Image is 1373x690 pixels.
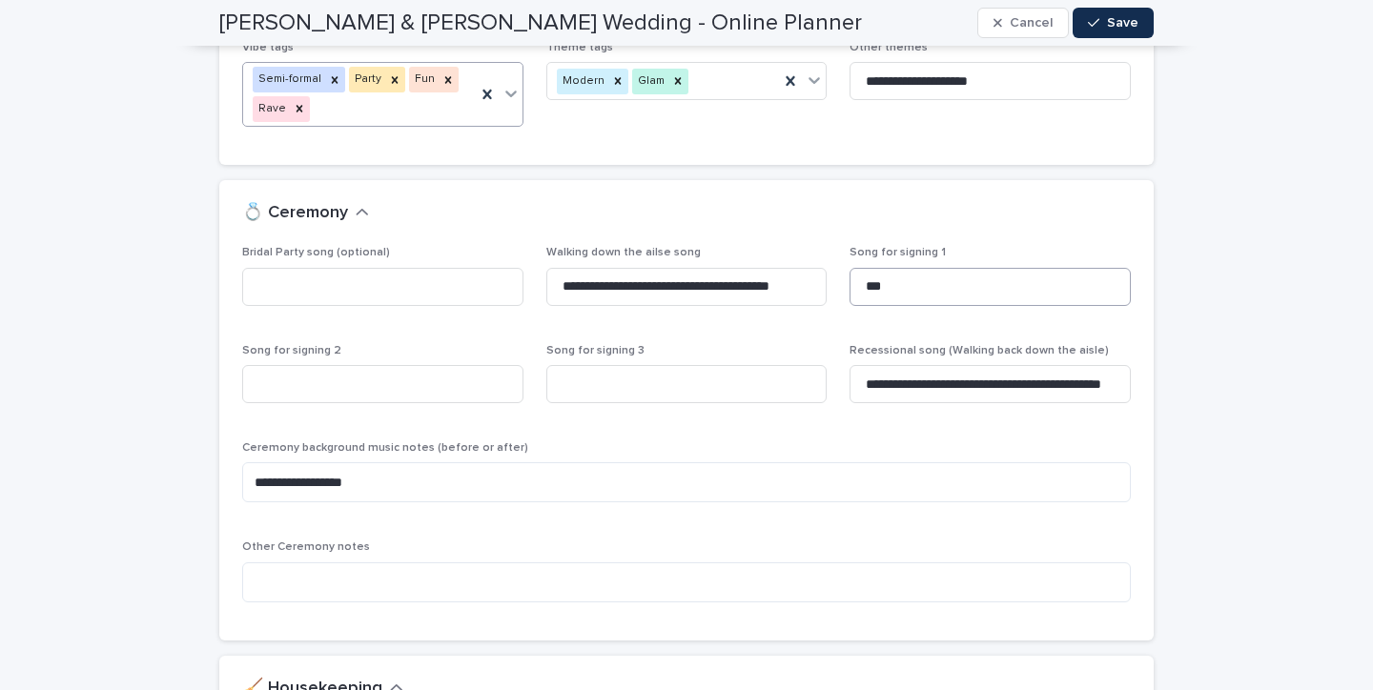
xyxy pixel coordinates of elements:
[349,67,384,92] div: Party
[253,96,289,122] div: Rave
[632,69,667,94] div: Glam
[409,67,438,92] div: Fun
[242,247,390,258] span: Bridal Party song (optional)
[242,203,348,224] h2: 💍 Ceremony
[850,247,946,258] span: Song for signing 1
[850,345,1109,356] span: Recessional song (Walking back down the aisle)
[546,345,645,356] span: Song for signing 3
[253,67,324,92] div: Semi-formal
[219,10,862,37] h2: [PERSON_NAME] & [PERSON_NAME] Wedding - Online Planner
[1010,16,1053,30] span: Cancel
[242,541,370,553] span: Other Ceremony notes
[242,42,294,53] span: Vibe tags
[242,345,341,356] span: Song for signing 2
[546,42,613,53] span: Theme tags
[242,442,528,454] span: Ceremony background music notes (before or after)
[546,247,701,258] span: Walking down the ailse song
[242,203,369,224] button: 💍 Ceremony
[1073,8,1154,38] button: Save
[1107,16,1138,30] span: Save
[977,8,1069,38] button: Cancel
[850,42,928,53] span: Other themes
[557,69,607,94] div: Modern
